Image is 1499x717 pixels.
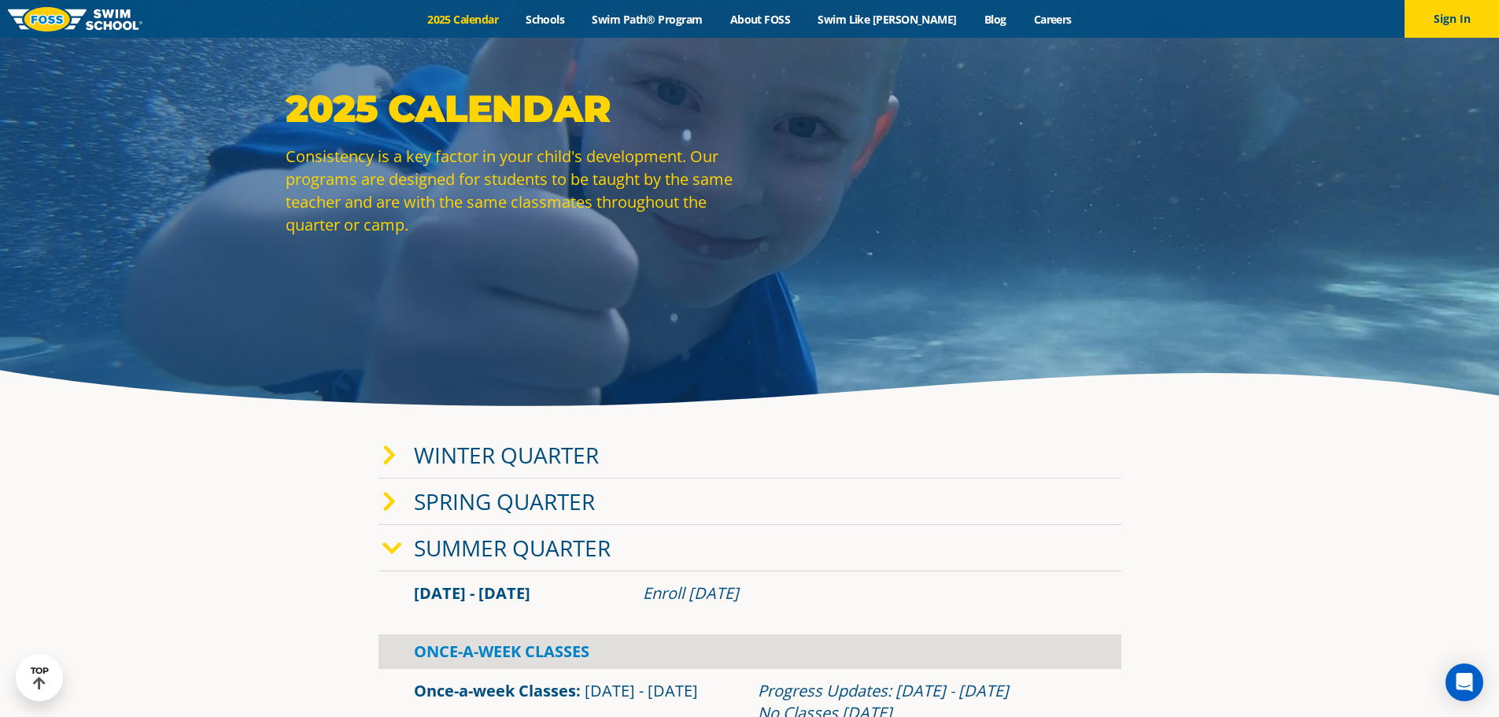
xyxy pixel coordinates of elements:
[414,486,595,516] a: Spring Quarter
[970,12,1020,27] a: Blog
[414,680,576,701] a: Once-a-week Classes
[1445,663,1483,701] div: Open Intercom Messenger
[31,666,49,690] div: TOP
[643,582,1086,604] div: Enroll [DATE]
[378,634,1121,669] div: Once-A-Week Classes
[716,12,804,27] a: About FOSS
[286,145,742,236] p: Consistency is a key factor in your child's development. Our programs are designed for students t...
[585,680,698,701] span: [DATE] - [DATE]
[414,12,512,27] a: 2025 Calendar
[414,582,530,604] span: [DATE] - [DATE]
[578,12,716,27] a: Swim Path® Program
[804,12,971,27] a: Swim Like [PERSON_NAME]
[414,533,611,563] a: Summer Quarter
[1020,12,1085,27] a: Careers
[8,7,142,31] img: FOSS Swim School Logo
[414,440,599,470] a: Winter Quarter
[286,86,611,131] strong: 2025 Calendar
[512,12,578,27] a: Schools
